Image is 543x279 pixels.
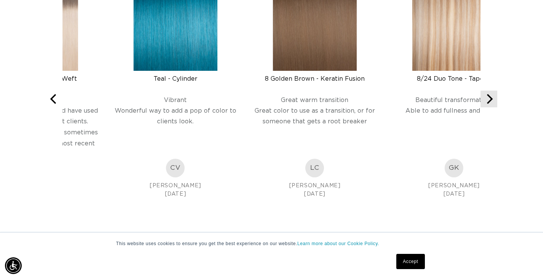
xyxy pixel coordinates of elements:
button: Next [481,91,497,107]
div: Teal - Cylinder [112,75,239,83]
button: Previous [46,91,62,107]
div: 8 Golden Brown - Keratin Fusion [251,75,378,83]
a: Accept [396,254,424,269]
div: Accessibility Menu [5,257,22,274]
div: LC [305,159,324,177]
p: This website uses cookies to ensure you get the best experience on our website. [116,240,427,247]
div: GK [445,159,463,177]
div: [PERSON_NAME] [391,182,518,190]
img: Laura C. Profile Picture [305,159,324,177]
a: Learn more about our Cookie Policy. [297,241,379,246]
div: CV [166,159,185,177]
div: Vibrant [112,96,239,104]
div: 8/24 Duo Tone - Tape In [391,75,518,83]
img: Christine V. Profile Picture [166,159,185,177]
div: [DATE] [112,190,239,198]
div: Great color to use as a transition, or for someone that gets a root breaker [251,105,378,159]
iframe: Chat Widget [505,242,543,279]
div: [PERSON_NAME] [251,182,378,190]
div: Great warm transition [251,96,378,104]
div: Beautiful transformation! [391,96,518,104]
div: [PERSON_NAME] [112,182,239,190]
a: Teal - Cylinder [112,68,239,83]
img: Gina K. Profile Picture [445,159,463,177]
div: [DATE] [391,190,518,198]
div: Wonderful way to add a pop of color to clients look. [112,105,239,159]
div: Able to add fullness and legnth. [391,105,518,159]
div: [DATE] [251,190,378,198]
